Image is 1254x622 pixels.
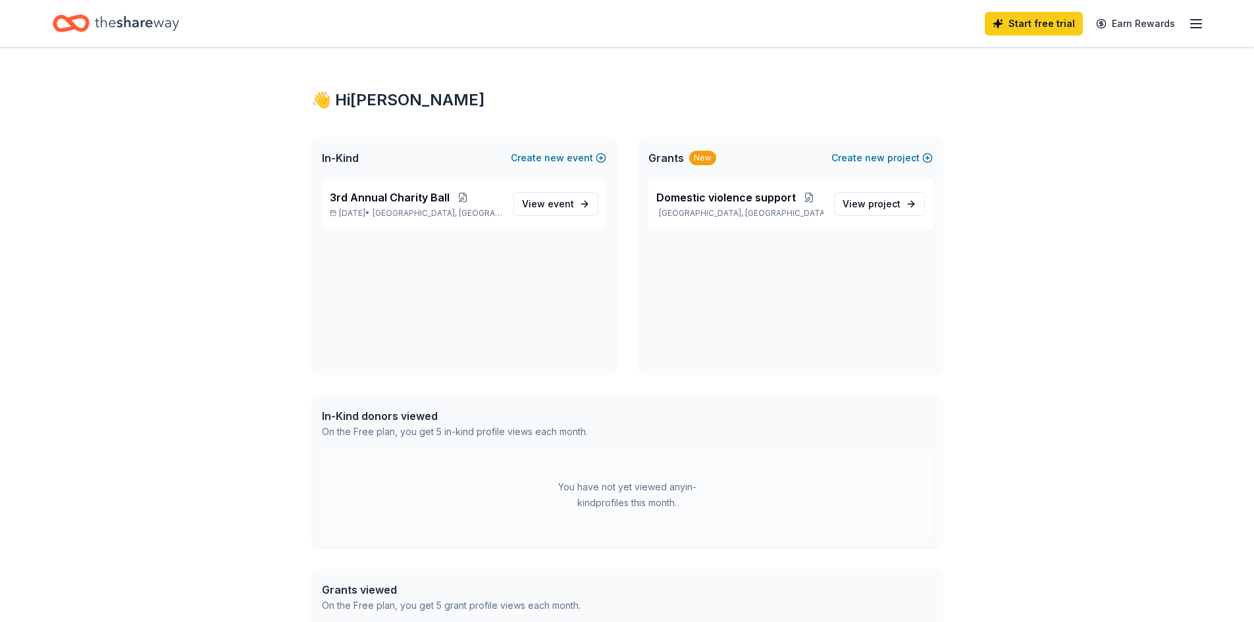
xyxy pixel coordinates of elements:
[689,151,716,165] div: New
[868,198,901,209] span: project
[834,192,925,216] a: View project
[656,208,823,219] p: [GEOGRAPHIC_DATA], [GEOGRAPHIC_DATA]
[656,190,796,205] span: Domestic violence support
[513,192,598,216] a: View event
[322,150,359,166] span: In-Kind
[322,598,581,613] div: On the Free plan, you get 5 grant profile views each month.
[843,196,901,212] span: View
[522,196,574,212] span: View
[648,150,684,166] span: Grants
[548,198,574,209] span: event
[511,150,606,166] button: Createnewevent
[831,150,933,166] button: Createnewproject
[330,208,503,219] p: [DATE] •
[311,90,943,111] div: 👋 Hi [PERSON_NAME]
[322,408,588,424] div: In-Kind donors viewed
[330,190,450,205] span: 3rd Annual Charity Ball
[545,479,710,511] div: You have not yet viewed any in-kind profiles this month.
[1088,12,1183,36] a: Earn Rewards
[53,8,179,39] a: Home
[322,424,588,440] div: On the Free plan, you get 5 in-kind profile views each month.
[373,208,502,219] span: [GEOGRAPHIC_DATA], [GEOGRAPHIC_DATA]
[544,150,564,166] span: new
[322,582,581,598] div: Grants viewed
[985,12,1083,36] a: Start free trial
[865,150,885,166] span: new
